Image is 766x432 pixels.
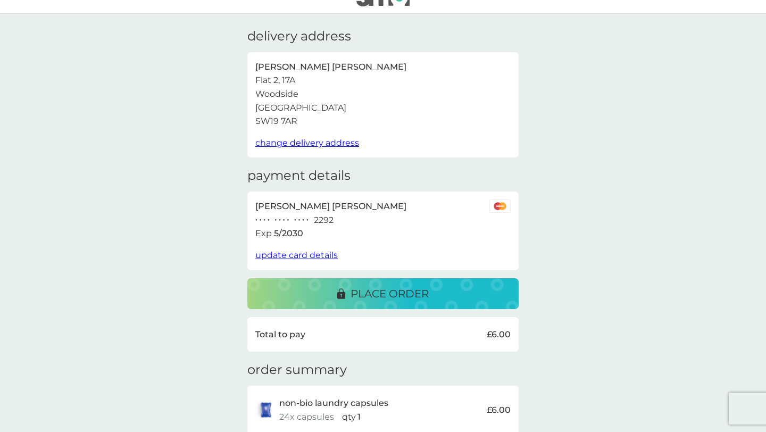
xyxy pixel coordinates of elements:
[255,248,338,262] button: update card details
[255,101,346,115] p: [GEOGRAPHIC_DATA]
[298,218,301,223] p: ●
[255,136,359,150] button: change delivery address
[487,328,511,342] p: £6.00
[279,410,334,424] p: 24x capsules
[279,218,281,223] p: ●
[255,114,297,128] p: SW19 7AR
[247,278,519,309] button: place order
[283,218,285,223] p: ●
[255,227,272,240] p: Exp
[247,29,351,44] h3: delivery address
[255,138,359,148] span: change delivery address
[247,168,351,184] h3: payment details
[255,73,295,87] p: Flat 2, 17A
[255,60,406,74] p: [PERSON_NAME] [PERSON_NAME]
[275,218,277,223] p: ●
[274,227,303,240] p: 5 / 2030
[487,403,511,417] p: £6.00
[279,396,388,410] p: non-bio laundry capsules
[351,285,429,302] p: place order
[302,218,304,223] p: ●
[247,362,347,378] h3: order summary
[294,218,296,223] p: ●
[255,328,305,342] p: Total to pay
[263,218,265,223] p: ●
[314,213,334,227] p: 2292
[342,410,356,424] p: qty
[287,218,289,223] p: ●
[255,200,406,213] p: [PERSON_NAME] [PERSON_NAME]
[268,218,270,223] p: ●
[255,250,338,260] span: update card details
[255,218,257,223] p: ●
[260,218,262,223] p: ●
[255,87,298,101] p: Woodside
[357,410,361,424] p: 1
[306,218,309,223] p: ●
